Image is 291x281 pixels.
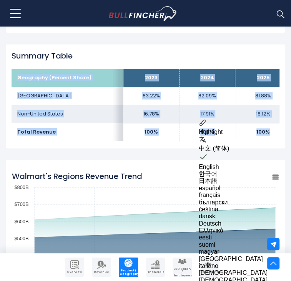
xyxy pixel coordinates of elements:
div: suomi [199,241,291,248]
th: 2023 [123,69,179,87]
a: Company Revenue [92,258,111,277]
td: 82.09% [179,87,235,105]
div: [DEMOGRAPHIC_DATA] [199,269,291,276]
tspan: Walmart's Regions Revenue Trend [12,171,142,181]
td: 17.91% [179,105,235,123]
div: dansk [199,212,291,219]
a: Company Overview [65,258,84,277]
div: Highlight [199,129,291,135]
span: CEO Salary / Employees [173,268,191,277]
td: 16.78% [123,105,179,123]
td: 100% [123,123,179,141]
td: 18.12% [235,105,291,123]
text: $400B [14,253,28,258]
a: Company Financials [146,258,165,277]
div: Ελληνικά [199,227,291,234]
td: 83.22% [123,87,179,105]
div: 中文 (简体) [199,145,291,152]
text: $800B [14,184,28,190]
div: Deutsch [199,220,291,227]
div: français [199,191,291,198]
span: Revenue [93,271,110,274]
span: Financials [146,271,164,274]
td: Total Revenue [12,123,123,141]
div: 한국어 [199,170,291,177]
div: italiano [199,262,291,269]
div: čeština [199,206,291,212]
td: 100% [179,123,235,141]
a: Company Employees [173,258,192,277]
text: $600B [14,218,28,224]
div: English [199,163,291,170]
a: Go to homepage [109,6,191,21]
div: magyar [199,248,291,255]
div: español [199,184,291,191]
div: eesti [199,234,291,241]
td: [GEOGRAPHIC_DATA] [12,87,123,105]
th: Geography (Percent Share) [12,69,123,87]
th: 2024 [179,69,235,87]
td: Non-United States [12,105,123,123]
a: Company Product/Geography [119,258,138,277]
div: български [199,199,291,206]
div: [GEOGRAPHIC_DATA] [199,255,291,262]
div: 日本語 [199,177,291,184]
h2: Summary Table [12,51,279,60]
img: Bullfincher logo [109,6,178,21]
th: 2025 [235,69,291,87]
span: Overview [66,271,83,274]
text: $700B [14,201,28,207]
text: $500B [14,235,28,241]
span: Product / Geography [120,269,137,276]
td: 81.88% [235,87,291,105]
